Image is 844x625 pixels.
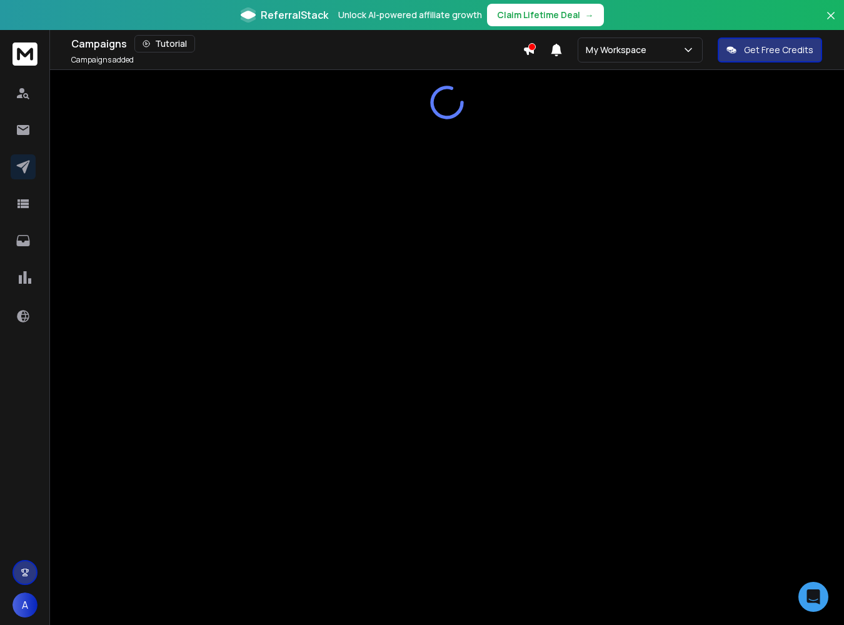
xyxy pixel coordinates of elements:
button: A [13,592,38,617]
p: Unlock AI-powered affiliate growth [338,9,482,21]
span: → [585,9,594,21]
button: Claim Lifetime Deal→ [487,4,604,26]
div: Campaigns [71,35,523,52]
span: ReferralStack [261,7,328,22]
p: Campaigns added [71,55,134,65]
div: Open Intercom Messenger [798,582,828,612]
button: Tutorial [134,35,195,52]
p: Get Free Credits [744,44,813,56]
button: Get Free Credits [718,37,822,62]
p: My Workspace [586,44,651,56]
button: Close banner [823,7,839,37]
